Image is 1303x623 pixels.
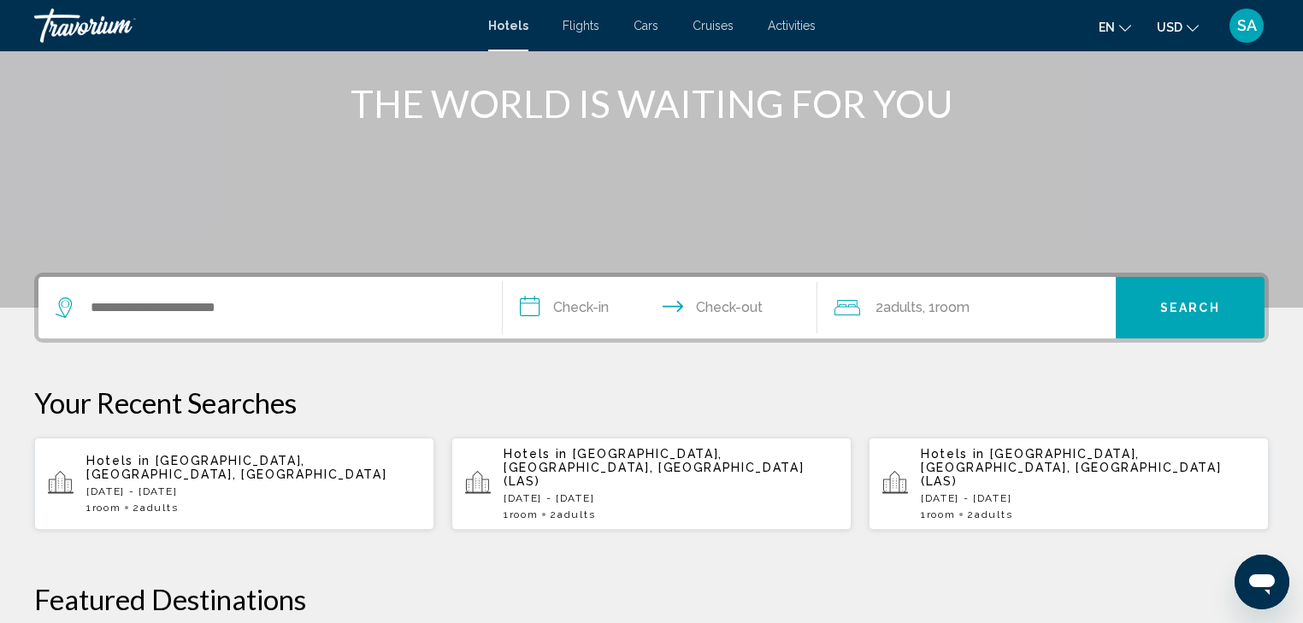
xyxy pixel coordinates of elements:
[1116,277,1265,338] button: Search
[1099,21,1115,34] span: en
[768,19,816,32] a: Activities
[935,299,970,315] span: Room
[34,385,1269,420] p: Your Recent Searches
[967,508,1012,520] span: 2
[921,508,955,520] span: 1
[975,508,1012,520] span: Adults
[86,502,121,514] span: 1
[1224,8,1269,44] button: User Menu
[634,19,658,32] a: Cars
[86,485,421,497] p: [DATE] - [DATE]
[92,502,121,514] span: Room
[86,454,386,481] span: [GEOGRAPHIC_DATA], [GEOGRAPHIC_DATA], [GEOGRAPHIC_DATA]
[504,508,538,520] span: 1
[133,502,178,514] span: 2
[510,508,539,520] span: Room
[817,277,1116,338] button: Travelers: 2 adults, 0 children
[504,447,804,488] span: [GEOGRAPHIC_DATA], [GEOGRAPHIC_DATA], [GEOGRAPHIC_DATA] (LAS)
[1235,555,1289,609] iframe: Button to launch messaging window
[451,437,852,531] button: Hotels in [GEOGRAPHIC_DATA], [GEOGRAPHIC_DATA], [GEOGRAPHIC_DATA] (LAS)[DATE] - [DATE]1Room2Adults
[693,19,734,32] a: Cruises
[504,492,838,504] p: [DATE] - [DATE]
[927,508,956,520] span: Room
[921,447,1221,488] span: [GEOGRAPHIC_DATA], [GEOGRAPHIC_DATA], [GEOGRAPHIC_DATA] (LAS)
[557,508,595,520] span: Adults
[921,492,1255,504] p: [DATE] - [DATE]
[550,508,595,520] span: 2
[86,454,150,467] span: Hotels in
[503,277,818,338] button: Check in and out dates
[876,296,923,320] span: 2
[504,447,568,461] span: Hotels in
[1157,21,1182,34] span: USD
[140,502,178,514] span: Adults
[34,9,471,43] a: Travorium
[1160,302,1220,315] span: Search
[34,437,434,531] button: Hotels in [GEOGRAPHIC_DATA], [GEOGRAPHIC_DATA], [GEOGRAPHIC_DATA][DATE] - [DATE]1Room2Adults
[921,447,985,461] span: Hotels in
[1157,15,1199,39] button: Change currency
[1099,15,1131,39] button: Change language
[1237,17,1257,34] span: SA
[34,582,1269,616] h2: Featured Destinations
[869,437,1269,531] button: Hotels in [GEOGRAPHIC_DATA], [GEOGRAPHIC_DATA], [GEOGRAPHIC_DATA] (LAS)[DATE] - [DATE]1Room2Adults
[563,19,599,32] a: Flights
[488,19,528,32] a: Hotels
[331,81,972,126] h1: THE WORLD IS WAITING FOR YOU
[38,277,1265,338] div: Search widget
[883,299,923,315] span: Adults
[923,296,970,320] span: , 1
